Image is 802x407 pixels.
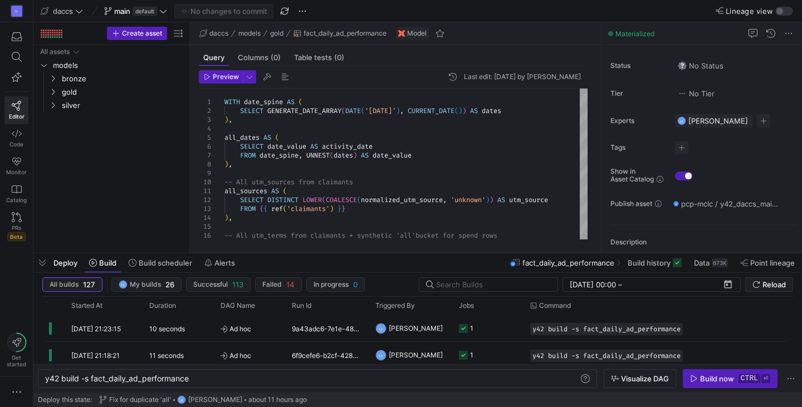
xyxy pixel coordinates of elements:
[213,73,239,81] span: Preview
[186,277,251,292] button: Successful113
[71,325,121,333] span: [DATE] 21:23:15
[199,222,211,231] div: 15
[224,213,228,222] span: )
[322,142,373,151] span: activity_date
[199,178,211,187] div: 10
[341,204,345,213] span: }
[745,277,793,292] button: Reload
[109,396,171,404] span: Fix for duplicate 'all'
[11,6,22,17] div: D
[260,151,299,160] span: date_spine
[133,7,157,16] span: default
[199,124,211,133] div: 4
[149,351,184,360] y42-duration: 11 seconds
[330,204,334,213] span: )
[9,141,23,148] span: Code
[62,86,183,99] span: gold
[199,70,243,84] button: Preview
[436,280,549,289] input: Search Builds
[221,302,255,310] span: DAG Name
[38,396,92,404] span: Deploy this state:
[334,54,344,61] span: (0)
[38,4,86,18] button: daccs
[683,369,777,388] button: Build nowctrl⏎
[678,89,687,98] img: No tier
[42,315,789,342] div: Press SPACE to select this row.
[107,27,167,40] button: Create asset
[62,72,183,85] span: bronze
[522,258,614,267] span: fact_daily_ad_performance
[96,393,310,407] button: Fix for duplicate 'all'LK[PERSON_NAME]about 11 hours ago
[310,142,318,151] span: AS
[761,374,770,383] kbd: ⏎
[357,195,361,204] span: (
[238,30,261,37] span: models
[304,30,387,37] span: fact_daily_ad_performance
[199,160,211,169] div: 8
[621,374,669,383] span: Visualize DAG
[240,151,256,160] span: FROM
[240,106,263,115] span: SELECT
[224,160,228,169] span: )
[532,325,681,333] span: y42 build -s fact_daily_ad_performance
[7,232,26,241] span: Beta
[459,302,474,310] span: Jobs
[623,253,687,272] button: Build history
[532,352,681,360] span: y42 build -s fact_daily_ad_performance
[750,258,795,267] span: Point lineage
[224,115,228,124] span: )
[209,30,228,37] span: daccs
[53,59,183,72] span: models
[199,213,211,222] div: 14
[263,133,271,142] span: AS
[71,302,102,310] span: Started At
[458,106,462,115] span: )
[199,97,211,106] div: 1
[139,258,192,267] span: Build scheduler
[408,106,454,115] span: CURRENT_DATE
[314,281,349,288] span: In progress
[7,354,26,367] span: Get started
[285,315,369,341] div: 9a43adc6-7e1e-4804-ba4f-ed9ebcdf9f45
[726,7,773,16] span: Lineage view
[6,197,27,203] span: Catalog
[482,106,501,115] span: dates
[4,208,28,246] a: PRsBeta
[610,238,798,246] p: Description
[283,204,287,213] span: (
[283,187,287,195] span: (
[615,30,654,38] span: Materialized
[267,27,286,40] button: gold
[203,54,224,61] span: Query
[338,204,341,213] span: }
[193,281,228,288] span: Successful
[53,258,77,267] span: Deploy
[689,253,733,272] button: Data673K
[341,106,345,115] span: (
[400,106,404,115] span: ,
[267,106,341,115] span: GENERATE_DATE_ARRAY
[199,169,211,178] div: 9
[270,30,283,37] span: gold
[228,160,232,169] span: ,
[149,302,176,310] span: Duration
[454,106,458,115] span: (
[739,374,760,383] kbd: ctrl
[361,195,443,204] span: normalized_utm_source
[539,302,571,310] span: Command
[610,144,666,151] span: Tags
[248,396,307,404] span: about 11 hours ago
[464,73,581,81] div: Last edit: [DATE] by [PERSON_NAME]
[443,195,447,204] span: ,
[84,253,121,272] button: Build
[240,204,256,213] span: FROM
[671,197,782,211] button: pcp-mclc / y42_daccs_main / fact_daily_ad_performance
[188,396,242,404] span: [PERSON_NAME]
[114,7,130,16] span: main
[322,195,326,204] span: (
[240,142,263,151] span: SELECT
[407,30,427,37] span: Model
[260,204,263,213] span: {
[71,351,120,360] span: [DATE] 21:18:21
[306,151,330,160] span: UNNEST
